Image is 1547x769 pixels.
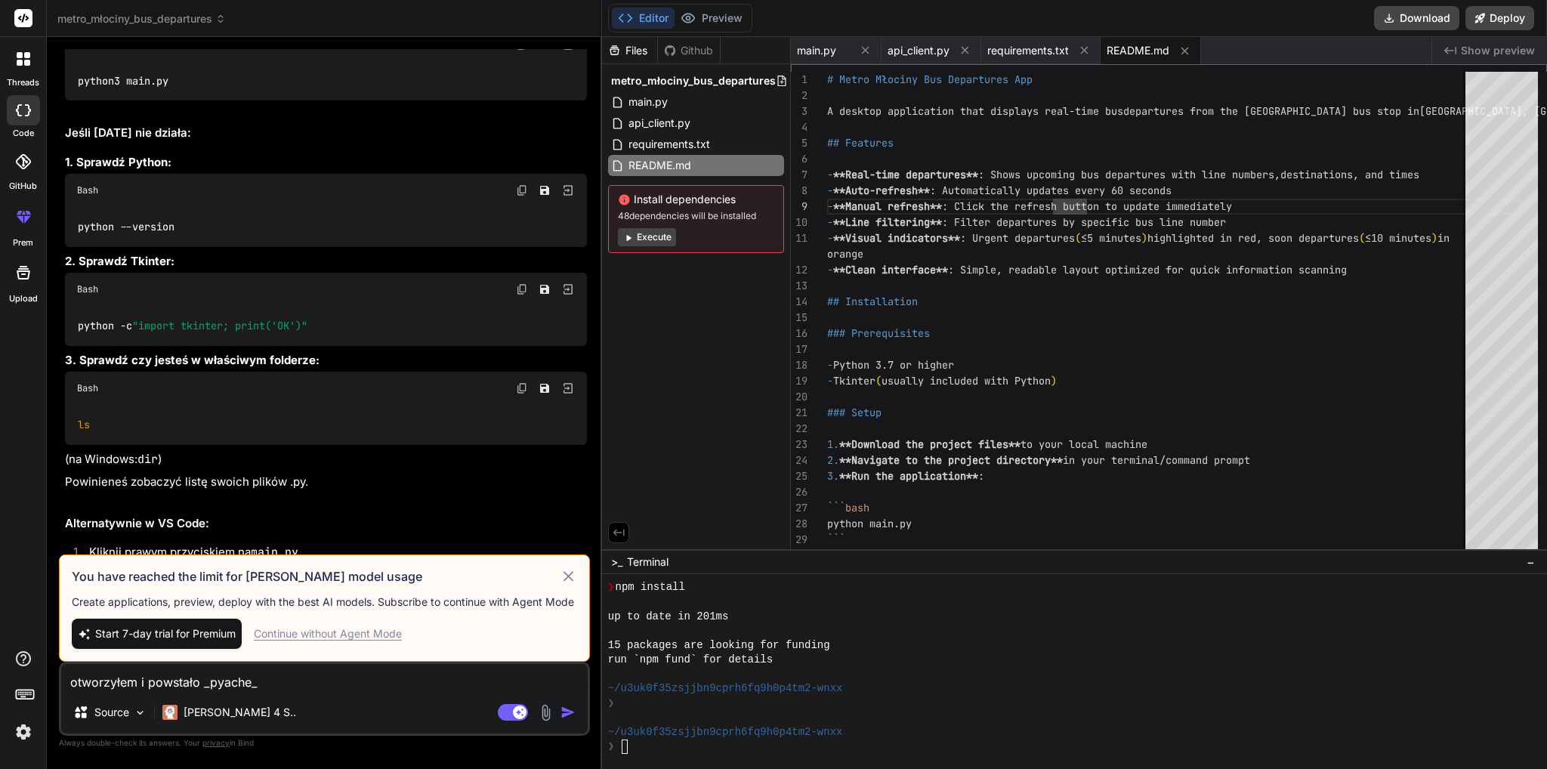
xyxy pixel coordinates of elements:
[791,405,807,421] div: 21
[833,168,978,181] span: **Real-time departures**
[1431,231,1437,245] span: )
[827,168,833,181] span: -
[627,156,693,174] span: README.md
[791,373,807,389] div: 19
[1107,43,1169,58] span: README.md
[561,184,575,197] img: Open in Browser
[791,516,807,532] div: 28
[77,382,98,394] span: Bash
[839,453,1063,467] span: **Navigate to the project directory**
[791,532,807,548] div: 29
[827,501,869,514] span: ```bash
[791,199,807,215] div: 9
[827,184,833,197] span: -
[827,73,1033,86] span: # Metro Młociny Bus Departures App
[791,341,807,357] div: 17
[77,184,98,196] span: Bash
[791,484,807,500] div: 26
[827,295,918,308] span: ## Installation
[1374,6,1459,30] button: Download
[608,653,773,667] span: run `npm fund` for details
[254,626,402,641] div: Continue without Agent Mode
[561,381,575,395] img: Open in Browser
[608,638,830,653] span: 15 packages are looking for funding
[516,184,528,196] img: copy
[561,283,575,296] img: Open in Browser
[77,544,587,565] li: Kliknij prawym przyciskiem na
[791,215,807,230] div: 10
[608,610,729,624] span: up to date in 201ms
[611,554,622,570] span: >_
[516,382,528,394] img: copy
[560,705,576,720] img: icon
[827,406,882,419] span: ### Setup
[987,43,1069,58] span: requirements.txt
[1081,231,1141,245] span: ≤5 minutes
[608,580,616,595] span: ❯
[827,453,839,467] span: 2.
[608,681,843,696] span: ~/u3uk0f35zsjjbn9cprh6fq9h0p4tm2-wnxx
[534,180,555,201] button: Save file
[618,192,774,207] span: Install dependencies
[833,374,875,388] span: Tkinter
[627,114,692,132] span: api_client.py
[791,421,807,437] div: 22
[77,73,170,89] code: python3 main.py
[9,180,37,193] label: GitHub
[65,515,587,533] h2: Alternatywnie w VS Code:
[942,215,1226,229] span: : Filter departures by specific bus line number
[65,155,171,169] strong: 1. Sprawdź Python:
[61,664,588,691] textarea: otworzyłem i powstało _pyache_
[791,278,807,294] div: 13
[608,696,616,711] span: ❯
[791,437,807,452] div: 23
[791,183,807,199] div: 8
[827,469,839,483] span: 3.
[960,231,1075,245] span: : Urgent departures
[1461,43,1535,58] span: Show preview
[7,76,39,89] label: threads
[72,567,560,585] h3: You have reached the limit for [PERSON_NAME] model usage
[72,619,242,649] button: Start 7-day trial for Premium
[827,199,833,213] span: -
[791,468,807,484] div: 25
[930,184,1172,197] span: : Automatically updates every 60 seconds
[791,310,807,326] div: 15
[1051,374,1057,388] span: )
[132,319,307,332] span: "import tkinter; print('OK')"
[1280,168,1419,181] span: destinations, and times
[627,554,669,570] span: Terminal
[95,626,236,641] span: Start 7-day trial for Premium
[791,389,807,405] div: 20
[608,725,843,740] span: ~/u3uk0f35zsjjbn9cprh6fq9h0p4tm2-wnxx
[827,231,833,245] span: -
[827,326,930,340] span: ### Prerequisites
[134,706,147,719] img: Pick Models
[827,215,833,229] span: -
[791,452,807,468] div: 24
[137,452,158,467] code: dir
[875,374,882,388] span: (
[9,292,38,305] label: Upload
[882,374,1051,388] span: usually included with Python
[942,199,1232,213] span: : Click the refresh button to update immediately
[59,736,590,750] p: Always double-check its answers. Your in Bind
[65,254,174,268] strong: 2. Sprawdź Tkinter:
[791,326,807,341] div: 16
[791,88,807,103] div: 2
[839,469,978,483] span: **Run the application**
[888,43,950,58] span: api_client.py
[791,230,807,246] div: 11
[791,72,807,88] div: 1
[516,283,528,295] img: copy
[827,136,894,150] span: ## Features
[948,263,1250,276] span: : Simple, readable layout optimized for quick info
[1524,550,1538,574] button: −
[1437,231,1450,245] span: in
[827,374,833,388] span: -
[839,437,1021,451] span: **Download the project files**
[77,318,309,334] code: python -c
[658,43,720,58] div: Github
[1063,453,1250,467] span: in your terminal/command prompt
[791,357,807,373] div: 18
